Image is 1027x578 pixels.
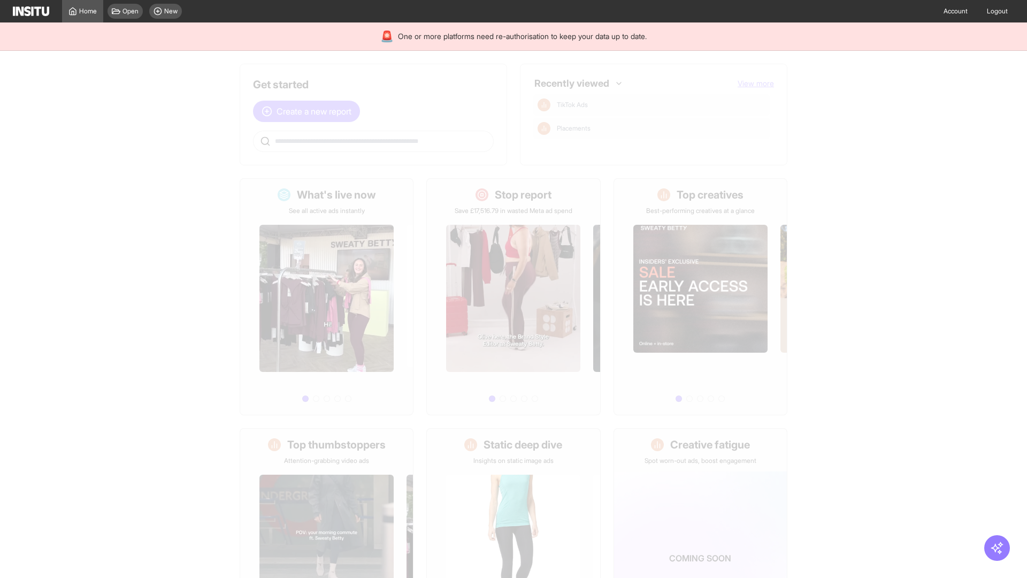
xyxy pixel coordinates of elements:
span: One or more platforms need re-authorisation to keep your data up to date. [398,31,647,42]
img: Logo [13,6,49,16]
span: Open [122,7,139,16]
span: New [164,7,178,16]
div: 🚨 [380,29,394,44]
span: Home [79,7,97,16]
